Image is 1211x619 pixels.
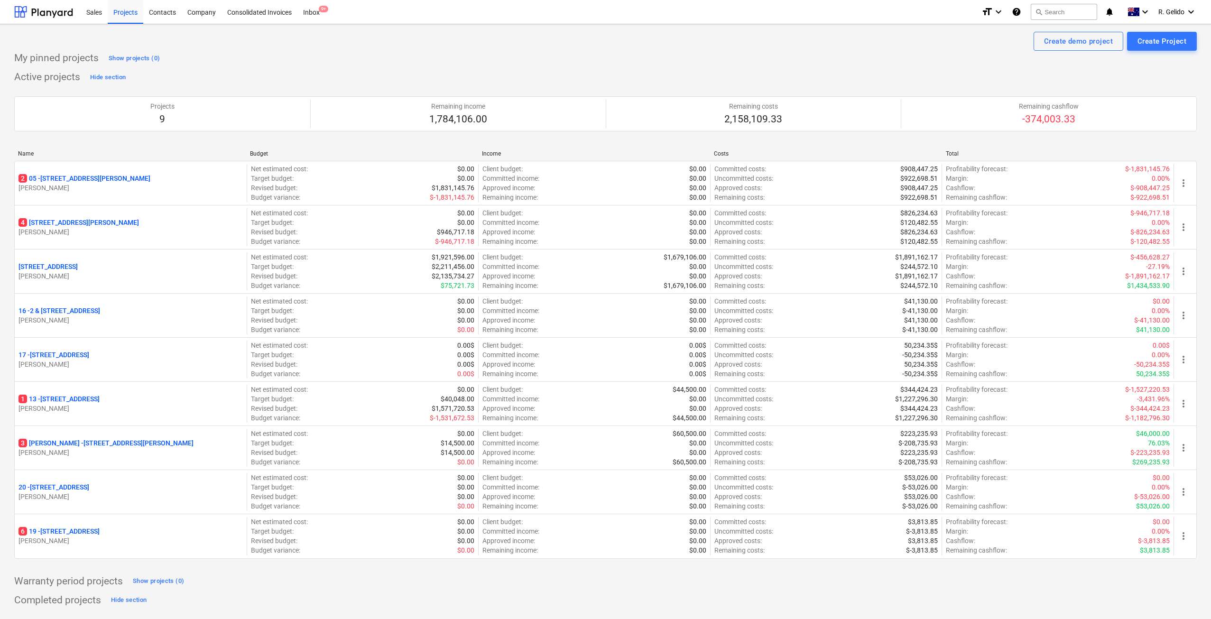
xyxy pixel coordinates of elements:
p: Net estimated cost : [251,341,308,350]
p: $-1,831,145.76 [430,193,474,202]
p: Client budget : [482,429,523,438]
p: $44,500.00 [673,413,706,423]
div: Create demo project [1044,35,1113,47]
p: Margin : [946,218,968,227]
p: Profitability forecast : [946,252,1008,262]
p: $0.00 [689,438,706,448]
p: Projects [150,102,175,111]
p: Revised budget : [251,360,297,369]
p: Approved income : [482,404,535,413]
p: Budget variance : [251,369,300,379]
span: R. Gelido [1158,8,1184,16]
p: 9 [150,113,175,126]
p: Committed income : [482,394,539,404]
p: Approved income : [482,183,535,193]
p: Committed costs : [714,208,766,218]
p: $0.00 [689,296,706,306]
p: Revised budget : [251,227,297,237]
p: $0.00 [689,208,706,218]
p: $41,130.00 [1136,325,1170,334]
p: Target budget : [251,306,294,315]
p: My pinned projects [14,52,99,65]
p: $0.00 [689,237,706,246]
p: Remaining costs : [714,413,765,423]
p: 0.00$ [689,369,706,379]
p: Remaining costs : [714,281,765,290]
p: $-1,527,220.53 [1125,385,1170,394]
p: $-922,698.51 [1130,193,1170,202]
div: 619 -[STREET_ADDRESS][PERSON_NAME] [18,527,243,545]
i: format_size [981,6,993,18]
p: Net estimated cost : [251,252,308,262]
p: $0.00 [689,193,706,202]
p: $-1,182,796.30 [1125,413,1170,423]
div: 113 -[STREET_ADDRESS][PERSON_NAME] [18,394,243,413]
p: Uncommitted costs : [714,394,773,404]
p: Remaining income : [482,281,538,290]
p: 16 - 2 & [STREET_ADDRESS] [18,306,100,315]
div: Budget [250,150,474,157]
p: Revised budget : [251,315,297,325]
p: Approved income : [482,271,535,281]
p: 0.00$ [457,360,474,369]
button: Search [1031,4,1097,20]
p: Remaining cashflow [1019,102,1079,111]
p: [PERSON_NAME] [18,404,243,413]
p: $908,447.25 [900,164,938,174]
p: $0.00 [689,315,706,325]
p: Budget variance : [251,193,300,202]
p: Approved costs : [714,404,762,413]
p: Committed income : [482,438,539,448]
span: more_vert [1178,310,1189,321]
i: keyboard_arrow_down [1185,6,1197,18]
p: 50,234.35$ [904,360,938,369]
p: Uncommitted costs : [714,174,773,183]
p: 0.00$ [457,369,474,379]
span: more_vert [1178,266,1189,277]
p: $223,235.93 [900,429,938,438]
span: more_vert [1178,442,1189,453]
p: [STREET_ADDRESS][PERSON_NAME] [18,218,139,227]
p: $0.00 [689,183,706,193]
p: $0.00 [689,394,706,404]
p: Profitability forecast : [946,429,1008,438]
p: Remaining income : [482,413,538,423]
p: Committed income : [482,174,539,183]
p: Remaining cashflow : [946,281,1007,290]
p: 0.00% [1152,218,1170,227]
p: Margin : [946,394,968,404]
p: $826,234.63 [900,227,938,237]
div: Name [18,150,242,157]
p: Target budget : [251,174,294,183]
p: Uncommitted costs : [714,350,773,360]
p: $-41,130.00 [1134,315,1170,325]
p: $0.00 [457,164,474,174]
p: Target budget : [251,218,294,227]
p: $-344,424.23 [1130,404,1170,413]
p: Committed costs : [714,429,766,438]
p: $0.00 [689,164,706,174]
p: $344,424.23 [900,404,938,413]
p: $-826,234.63 [1130,227,1170,237]
p: Profitability forecast : [946,341,1008,350]
p: 0.00$ [689,350,706,360]
p: Revised budget : [251,183,297,193]
p: Budget variance : [251,413,300,423]
p: $-208,735.93 [898,438,938,448]
p: $0.00 [457,296,474,306]
p: Cashflow : [946,183,975,193]
p: $14,500.00 [441,438,474,448]
p: 0.00% [1152,350,1170,360]
p: 05 - [STREET_ADDRESS][PERSON_NAME] [18,174,150,183]
p: Remaining income [429,102,487,111]
p: $60,500.00 [673,429,706,438]
p: Net estimated cost : [251,164,308,174]
p: $0.00 [457,385,474,394]
iframe: Chat Widget [1164,573,1211,619]
p: Remaining cashflow : [946,325,1007,334]
p: $908,447.25 [900,183,938,193]
p: Remaining cashflow : [946,413,1007,423]
p: Cashflow : [946,360,975,369]
p: 2,158,109.33 [724,113,782,126]
p: Cashflow : [946,227,975,237]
